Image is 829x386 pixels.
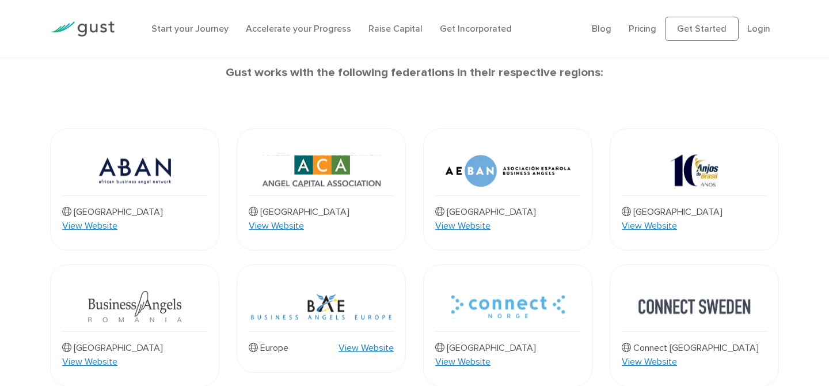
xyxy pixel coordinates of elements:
[747,23,770,34] a: Login
[622,341,759,355] p: Connect [GEOGRAPHIC_DATA]
[670,146,719,195] img: 10 Anjo
[249,205,349,219] p: [GEOGRAPHIC_DATA]
[435,341,536,355] p: [GEOGRAPHIC_DATA]
[451,282,565,331] img: Connect
[435,219,490,233] a: View Website
[151,23,229,34] a: Start your Journey
[62,205,163,219] p: [GEOGRAPHIC_DATA]
[637,282,751,331] img: Connect Sweden
[99,146,171,195] img: Aban
[249,219,304,233] a: View Website
[339,341,394,355] a: View Website
[665,17,739,41] a: Get Started
[622,205,722,219] p: [GEOGRAPHIC_DATA]
[50,21,115,37] img: Gust Logo
[435,205,536,219] p: [GEOGRAPHIC_DATA]
[440,23,512,34] a: Get Incorporated
[629,23,656,34] a: Pricing
[249,341,288,355] p: Europe
[435,355,490,369] a: View Website
[622,355,677,369] a: View Website
[246,23,351,34] a: Accelerate your Progress
[88,282,181,331] img: Business Angels
[226,65,603,80] strong: Gust works with the following federations in their respective regions:
[249,282,394,331] img: Bae
[368,23,423,34] a: Raise Capital
[446,146,571,195] img: Aeban
[592,23,611,34] a: Blog
[622,219,677,233] a: View Website
[62,341,163,355] p: [GEOGRAPHIC_DATA]
[62,219,117,233] a: View Website
[62,355,117,369] a: View Website
[262,146,381,195] img: Aca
